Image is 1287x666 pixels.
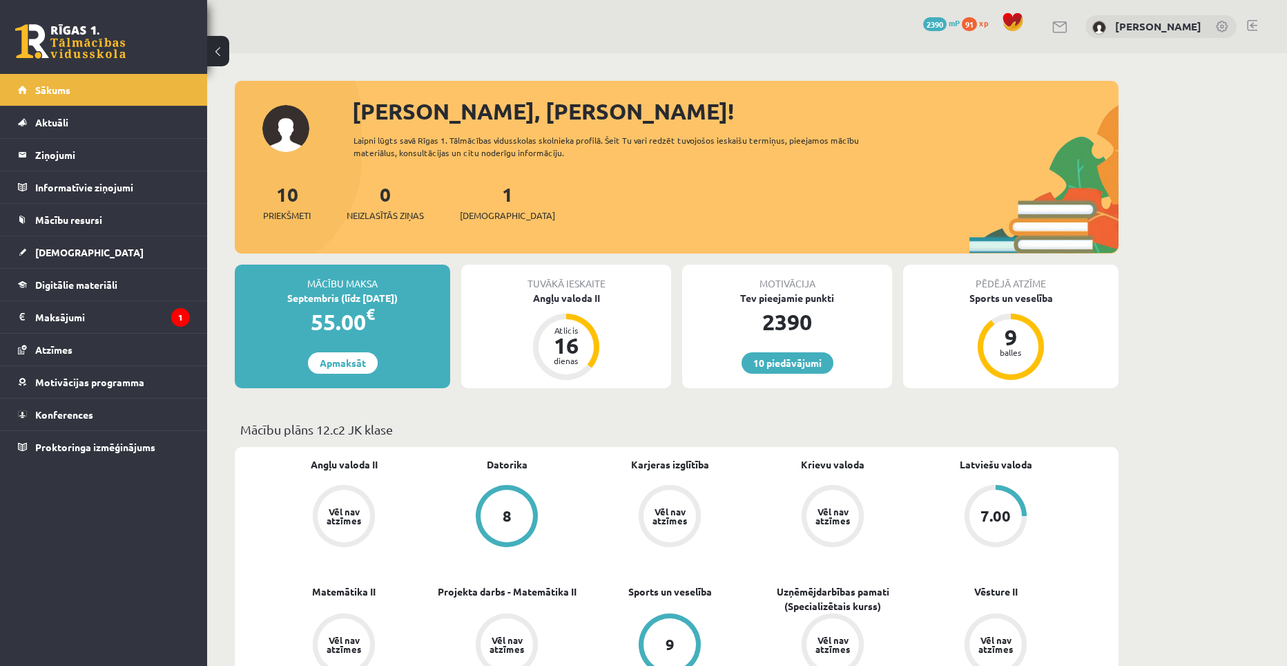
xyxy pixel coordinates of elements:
a: [PERSON_NAME] [1115,19,1201,33]
span: Aktuāli [35,116,68,129]
a: [DEMOGRAPHIC_DATA] [18,236,190,268]
div: 55.00 [235,305,450,339]
i: 1 [171,308,190,327]
span: 2390 [923,17,947,31]
p: Mācību plāns 12.c2 JK klase [240,420,1113,439]
span: Konferences [35,408,93,421]
a: Konferences [18,399,190,430]
span: Digitālie materiāli [35,278,117,291]
div: Mācību maksa [235,265,450,291]
a: Apmaksāt [308,352,378,374]
span: [DEMOGRAPHIC_DATA] [35,246,144,258]
a: Angļu valoda II [311,457,378,472]
span: [DEMOGRAPHIC_DATA] [460,209,555,222]
span: Priekšmeti [263,209,311,222]
legend: Informatīvie ziņojumi [35,171,190,203]
div: 16 [545,334,587,356]
a: Aktuāli [18,106,190,138]
a: 8 [425,485,588,550]
a: 10 piedāvājumi [742,352,833,374]
a: Sākums [18,74,190,106]
div: 9 [666,637,675,652]
a: Mācību resursi [18,204,190,236]
div: 2390 [682,305,892,339]
a: 7.00 [914,485,1077,550]
a: Latviešu valoda [960,457,1032,472]
a: Proktoringa izmēģinājums [18,431,190,463]
a: Vēsture II [974,584,1018,599]
div: 8 [503,508,512,524]
div: Tev pieejamie punkti [682,291,892,305]
a: Rīgas 1. Tālmācības vidusskola [15,24,126,59]
a: 10Priekšmeti [263,182,311,222]
legend: Ziņojumi [35,139,190,171]
div: Laipni lūgts savā Rīgas 1. Tālmācības vidusskolas skolnieka profilā. Šeit Tu vari redzēt tuvojošo... [354,134,884,159]
div: Motivācija [682,265,892,291]
span: Neizlasītās ziņas [347,209,424,222]
a: Krievu valoda [801,457,864,472]
div: Vēl nav atzīmes [813,636,852,654]
a: 1[DEMOGRAPHIC_DATA] [460,182,555,222]
a: Vēl nav atzīmes [588,485,751,550]
a: 0Neizlasītās ziņas [347,182,424,222]
div: Angļu valoda II [461,291,671,305]
span: Proktoringa izmēģinājums [35,441,155,453]
a: Ziņojumi [18,139,190,171]
a: Sports un veselība 9 balles [903,291,1119,382]
a: Datorika [487,457,528,472]
span: € [366,304,375,324]
legend: Maksājumi [35,301,190,333]
a: Digitālie materiāli [18,269,190,301]
div: Vēl nav atzīmes [976,636,1015,654]
div: Pēdējā atzīme [903,265,1119,291]
a: Projekta darbs - Matemātika II [438,584,577,599]
div: Sports un veselība [903,291,1119,305]
div: 7.00 [980,508,1011,524]
span: Sākums [35,84,70,96]
span: Motivācijas programma [35,376,144,388]
a: Vēl nav atzīmes [262,485,425,550]
a: 2390 mP [923,17,960,28]
div: balles [990,348,1032,356]
a: Motivācijas programma [18,366,190,398]
a: Vēl nav atzīmes [751,485,914,550]
div: Atlicis [545,326,587,334]
a: Uzņēmējdarbības pamati (Specializētais kurss) [751,584,914,613]
div: Vēl nav atzīmes [813,507,852,525]
span: 91 [962,17,977,31]
a: Atzīmes [18,334,190,365]
span: Mācību resursi [35,213,102,226]
a: Matemātika II [312,584,376,599]
div: 9 [990,326,1032,348]
a: 91 xp [962,17,995,28]
a: Sports un veselība [628,584,712,599]
div: Tuvākā ieskaite [461,265,671,291]
div: Vēl nav atzīmes [325,507,363,525]
div: Vēl nav atzīmes [650,507,689,525]
a: Angļu valoda II Atlicis 16 dienas [461,291,671,382]
span: Atzīmes [35,343,72,356]
a: Karjeras izglītība [631,457,709,472]
div: Vēl nav atzīmes [325,636,363,654]
div: dienas [545,356,587,365]
a: Informatīvie ziņojumi [18,171,190,203]
div: Septembris (līdz [DATE]) [235,291,450,305]
a: Maksājumi1 [18,301,190,333]
span: mP [949,17,960,28]
span: xp [979,17,988,28]
div: [PERSON_NAME], [PERSON_NAME]! [352,95,1119,128]
img: Rauls Sakne [1092,21,1106,35]
div: Vēl nav atzīmes [487,636,526,654]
